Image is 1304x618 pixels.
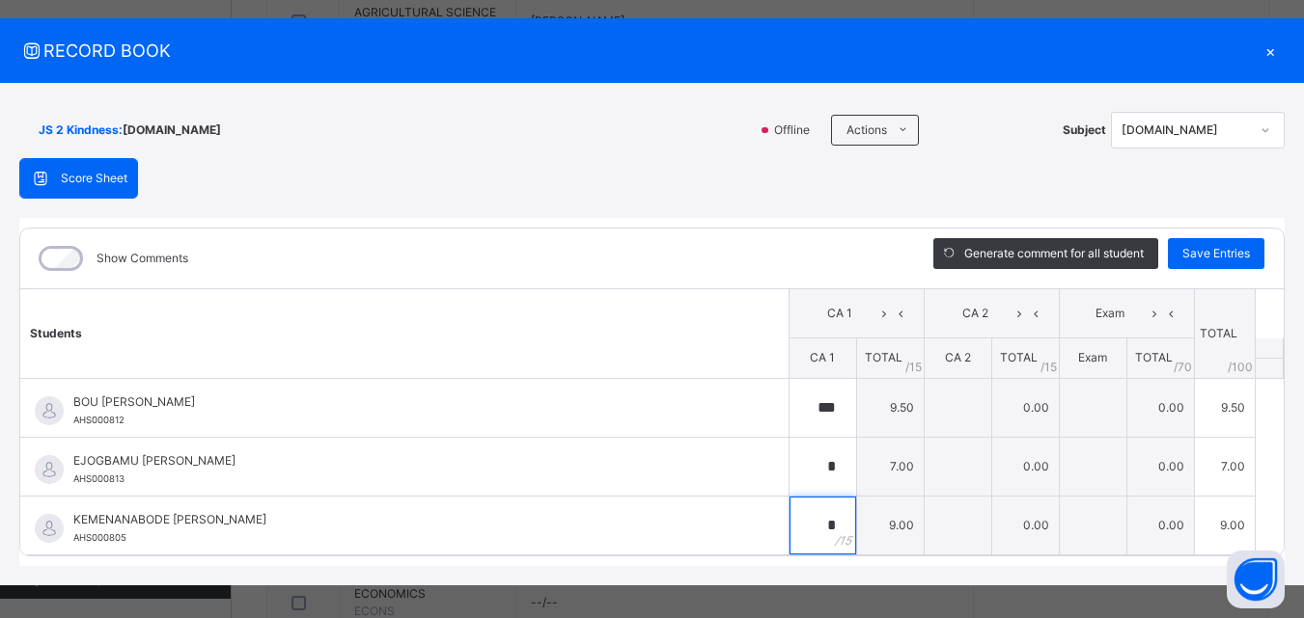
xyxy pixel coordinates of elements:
[905,359,922,376] span: / 15
[1227,551,1285,608] button: Open asap
[35,514,64,543] img: default.svg
[73,452,745,470] span: EJOGBAMU [PERSON_NAME]
[1126,496,1194,554] td: 0.00
[1000,350,1038,364] span: TOTAL
[804,305,876,322] span: CA 1
[991,496,1059,554] td: 0.00
[856,378,924,437] td: 9.50
[856,437,924,496] td: 7.00
[939,305,1012,322] span: CA 2
[1040,359,1057,376] span: / 15
[1078,350,1107,364] span: Exam
[846,121,887,139] span: Actions
[1194,437,1255,496] td: 7.00
[73,532,126,543] span: AHS000805
[1182,245,1250,262] span: Save Entries
[772,121,821,139] span: Offline
[73,393,745,411] span: BOU [PERSON_NAME]
[73,511,745,528] span: KEMENANABODE [PERSON_NAME]
[1228,359,1253,376] span: /100
[123,121,221,139] span: [DOMAIN_NAME]
[1126,378,1194,437] td: 0.00
[1074,305,1147,322] span: Exam
[73,473,125,484] span: AHS000813
[61,170,127,187] span: Score Sheet
[964,245,1144,262] span: Generate comment for all student
[856,496,924,554] td: 9.00
[35,396,64,425] img: default.svg
[19,38,1256,64] span: RECORD BOOK
[865,350,902,364] span: TOTAL
[1256,38,1285,64] div: ×
[1135,350,1173,364] span: TOTAL
[1194,289,1255,379] th: TOTAL
[30,326,82,340] span: Students
[810,350,835,364] span: CA 1
[35,455,64,484] img: default.svg
[1174,359,1192,376] span: / 70
[1122,121,1249,139] div: [DOMAIN_NAME]
[991,378,1059,437] td: 0.00
[97,250,188,267] label: Show Comments
[991,437,1059,496] td: 0.00
[1126,437,1194,496] td: 0.00
[39,121,123,139] span: JS 2 Kindness :
[945,350,971,364] span: CA 2
[1194,496,1255,554] td: 9.00
[73,415,125,425] span: AHS000812
[1194,378,1255,437] td: 9.50
[1063,121,1106,139] span: Subject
